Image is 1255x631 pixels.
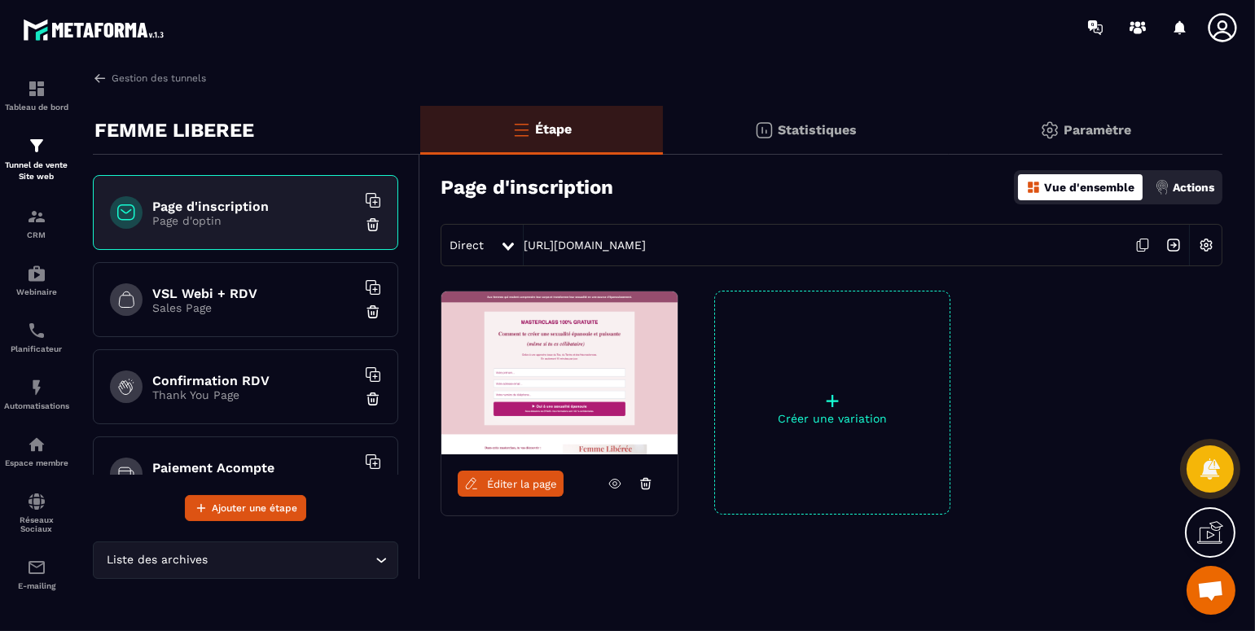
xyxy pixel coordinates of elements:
p: CRM [4,230,69,239]
a: emailemailE-mailing [4,546,69,603]
p: Webinaire [4,287,69,296]
p: Page d'optin [152,214,356,227]
img: formation [27,207,46,226]
img: trash [365,304,381,320]
a: Éditer la page [458,471,564,497]
input: Search for option [212,551,371,569]
p: E-mailing [4,581,69,590]
img: email [27,558,46,577]
p: Planificateur [4,344,69,353]
h6: Confirmation RDV [152,373,356,388]
img: formation [27,79,46,99]
h6: Page d'inscription [152,199,356,214]
p: FEMME LIBEREE [94,114,254,147]
img: scheduler [27,321,46,340]
img: logo [23,15,169,45]
p: Réseaux Sociaux [4,515,69,533]
h6: VSL Webi + RDV [152,286,356,301]
span: Liste des archives [103,551,212,569]
img: image [441,291,678,454]
span: Ajouter une étape [212,500,297,516]
button: Ajouter une étape [185,495,306,521]
p: Vue d'ensemble [1044,181,1134,194]
p: Actions [1173,181,1214,194]
p: Statistiques [778,122,857,138]
p: Espace membre [4,458,69,467]
img: setting-gr.5f69749f.svg [1040,121,1060,140]
img: formation [27,136,46,156]
a: [URL][DOMAIN_NAME] [524,239,646,252]
img: arrow-next.bcc2205e.svg [1158,230,1189,261]
a: automationsautomationsAutomatisations [4,366,69,423]
p: + [715,389,950,412]
div: Ouvrir le chat [1187,566,1235,615]
span: Direct [450,239,484,252]
a: formationformationTunnel de vente Site web [4,124,69,195]
p: Étape [535,121,572,137]
p: Sales Page [152,301,356,314]
p: Tunnel de vente Site web [4,160,69,182]
img: dashboard-orange.40269519.svg [1026,180,1041,195]
a: social-networksocial-networkRéseaux Sociaux [4,480,69,546]
img: automations [27,378,46,397]
img: actions.d6e523a2.png [1155,180,1169,195]
a: automationsautomationsWebinaire [4,252,69,309]
p: Créer une variation [715,412,950,425]
img: bars-o.4a397970.svg [511,120,531,139]
img: automations [27,264,46,283]
span: Éditer la page [487,478,557,490]
p: Automatisations [4,401,69,410]
img: social-network [27,492,46,511]
a: automationsautomationsEspace membre [4,423,69,480]
a: Gestion des tunnels [93,71,206,85]
img: arrow [93,71,108,85]
h6: Paiement Acompte [152,460,356,475]
a: formationformationTableau de bord [4,67,69,124]
img: automations [27,435,46,454]
a: schedulerschedulerPlanificateur [4,309,69,366]
img: stats.20deebd0.svg [754,121,774,140]
p: Paramètre [1064,122,1131,138]
p: Thank You Page [152,388,356,401]
img: trash [365,391,381,407]
h3: Page d'inscription [441,176,613,199]
a: formationformationCRM [4,195,69,252]
img: setting-w.858f3a88.svg [1191,230,1222,261]
div: Search for option [93,541,398,579]
p: Tableau de bord [4,103,69,112]
img: trash [365,217,381,233]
